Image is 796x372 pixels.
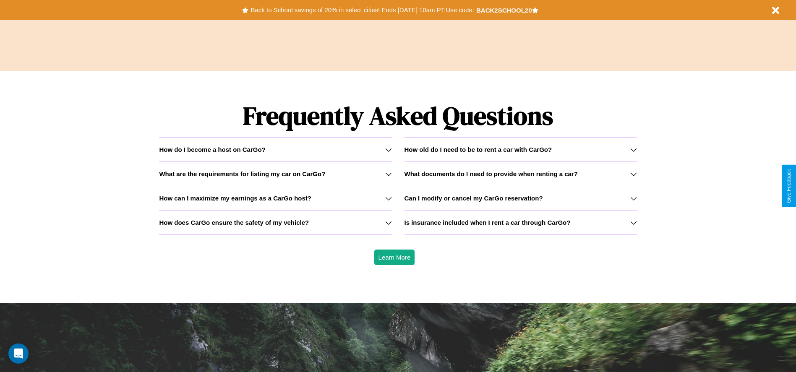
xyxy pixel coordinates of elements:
[8,343,29,364] div: Open Intercom Messenger
[248,4,476,16] button: Back to School savings of 20% in select cities! Ends [DATE] 10am PT.Use code:
[405,195,543,202] h3: Can I modify or cancel my CarGo reservation?
[786,169,792,203] div: Give Feedback
[405,219,571,226] h3: Is insurance included when I rent a car through CarGo?
[476,7,532,14] b: BACK2SCHOOL20
[374,250,415,265] button: Learn More
[159,146,265,153] h3: How do I become a host on CarGo?
[159,195,311,202] h3: How can I maximize my earnings as a CarGo host?
[159,219,309,226] h3: How does CarGo ensure the safety of my vehicle?
[159,170,325,177] h3: What are the requirements for listing my car on CarGo?
[405,170,578,177] h3: What documents do I need to provide when renting a car?
[159,94,637,137] h1: Frequently Asked Questions
[405,146,552,153] h3: How old do I need to be to rent a car with CarGo?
